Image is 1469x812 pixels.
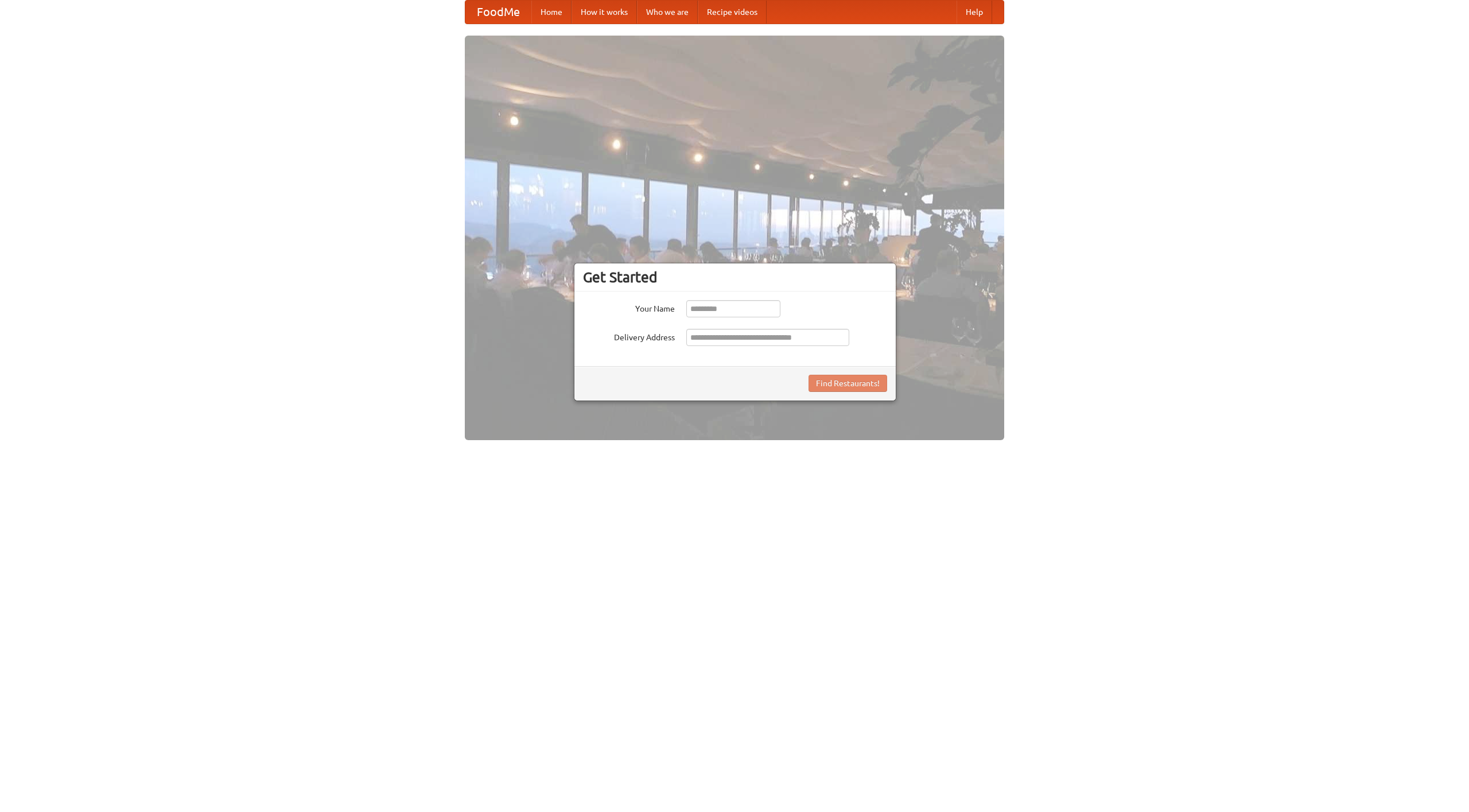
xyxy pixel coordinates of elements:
label: Your Name [583,300,675,314]
a: Home [531,1,572,24]
a: FoodMe [465,1,531,24]
h3: Get Started [583,269,887,286]
a: Recipe videos [698,1,767,24]
a: Help [957,1,992,24]
label: Delivery Address [583,329,675,343]
a: How it works [572,1,637,24]
a: Who we are [637,1,698,24]
button: Find Restaurants! [809,375,887,392]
